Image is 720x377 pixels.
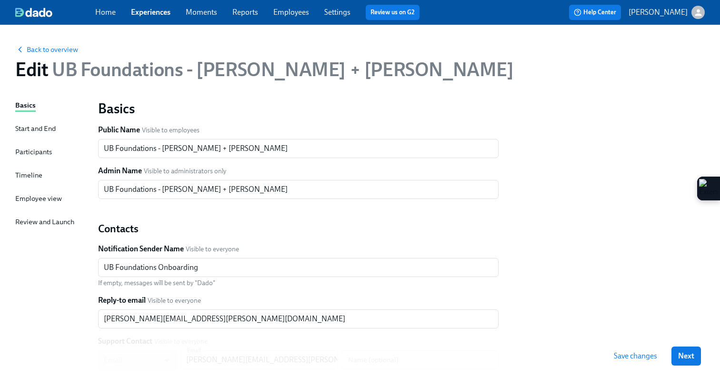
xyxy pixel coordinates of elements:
div: Review and Launch [15,217,74,227]
button: [PERSON_NAME] [629,6,705,19]
input: e.g. People Team [98,258,499,277]
p: If empty, messages will be sent by "Dado" [98,278,499,288]
label: Notification Sender Name [98,244,184,254]
label: Admin Name [98,166,142,176]
input: Leave empty to use the regular experience title [98,180,499,199]
div: Basics [15,100,36,110]
a: Reports [232,8,258,17]
div: Participants [15,147,52,157]
a: Review us on G2 [370,8,415,17]
h1: Basics [98,100,499,117]
p: [PERSON_NAME] [629,7,688,18]
a: Moments [186,8,217,17]
input: e.g. peopleteam@company.com [98,309,499,328]
a: Home [95,8,116,17]
label: Public Name [98,125,140,135]
div: Timeline [15,170,42,180]
a: Experiences [131,8,170,17]
button: Save changes [607,347,664,366]
h1: Edit [15,58,514,81]
h2: Contacts [98,222,499,236]
img: Extension Icon [699,179,718,198]
span: Visible to everyone [186,245,239,254]
span: Visible to administrators only [144,167,226,176]
div: Start and End [15,123,56,134]
label: Reply-to email [98,295,146,306]
span: Help Center [574,8,616,17]
a: Employees [273,8,309,17]
div: Employee view [15,193,62,204]
button: Next [671,347,701,366]
span: Next [678,351,694,361]
a: dado [15,8,95,17]
button: Back to overview [15,45,78,54]
span: Save changes [614,351,657,361]
span: Visible to employees [142,126,200,135]
button: Review us on G2 [366,5,420,20]
span: UB Foundations - [PERSON_NAME] + [PERSON_NAME] [48,58,513,81]
a: Settings [324,8,350,17]
img: dado [15,8,52,17]
span: Visible to everyone [148,296,201,305]
button: Help Center [569,5,621,20]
